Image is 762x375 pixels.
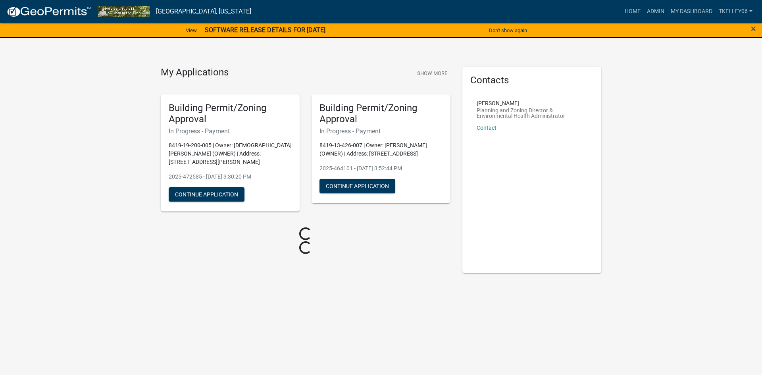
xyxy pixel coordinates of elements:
img: Marshall County, Iowa [98,6,150,17]
p: 8419-13-426-007 | Owner: [PERSON_NAME] (OWNER) | Address: [STREET_ADDRESS] [319,141,443,158]
a: Tkelley06 [716,4,756,19]
span: × [751,23,756,34]
h5: Building Permit/Zoning Approval [319,102,443,125]
p: Planning and Zoning Director & Environmental Health Administrator [477,108,587,119]
button: Show More [414,67,450,80]
a: My Dashboard [668,4,716,19]
p: 2025-464101 - [DATE] 3:52:44 PM [319,164,443,173]
p: 2025-472585 - [DATE] 3:30:20 PM [169,173,292,181]
h6: In Progress - Payment [319,127,443,135]
a: View [183,24,200,37]
a: Home [622,4,644,19]
h5: Contacts [470,75,593,86]
button: Continue Application [319,179,395,193]
strong: SOFTWARE RELEASE DETAILS FOR [DATE] [205,26,325,34]
p: [PERSON_NAME] [477,100,587,106]
h4: My Applications [161,67,229,79]
h5: Building Permit/Zoning Approval [169,102,292,125]
button: Close [751,24,756,33]
a: Contact [477,125,496,131]
a: [GEOGRAPHIC_DATA], [US_STATE] [156,5,251,18]
button: Don't show again [486,24,530,37]
p: 8419-19-200-005 | Owner: [DEMOGRAPHIC_DATA][PERSON_NAME] (OWNER) | Address: [STREET_ADDRESS][PERS... [169,141,292,166]
button: Continue Application [169,187,244,202]
h6: In Progress - Payment [169,127,292,135]
a: Admin [644,4,668,19]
